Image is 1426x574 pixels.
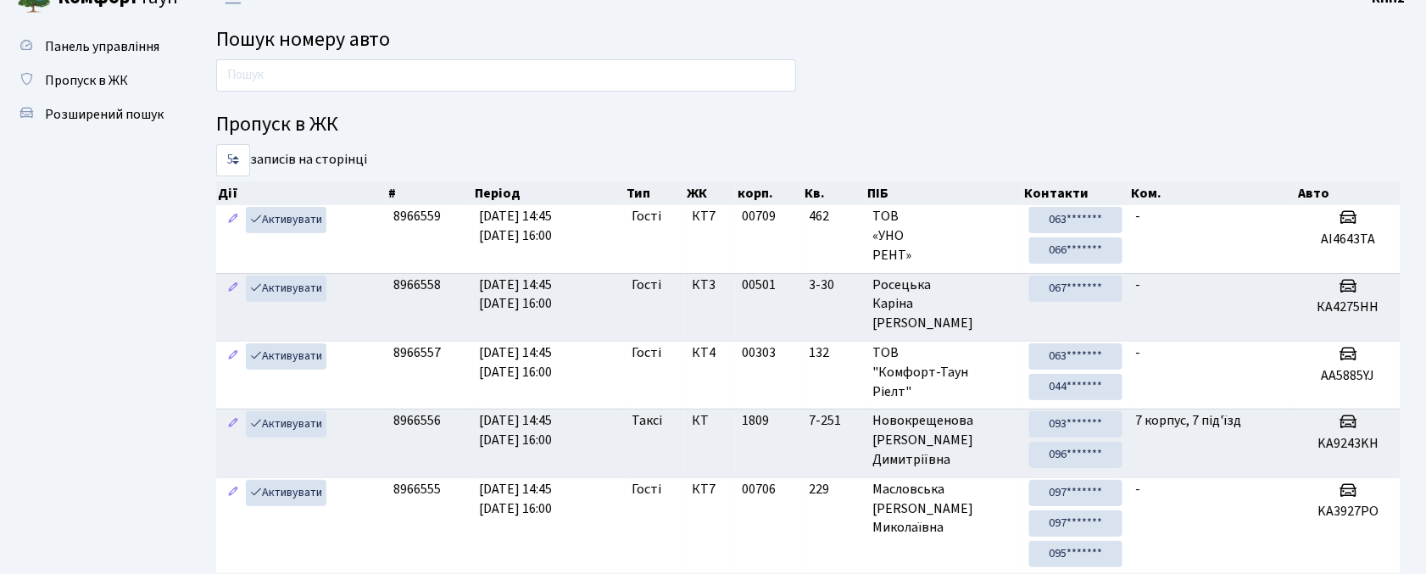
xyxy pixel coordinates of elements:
[625,181,685,205] th: Тип
[632,207,661,226] span: Гості
[803,181,866,205] th: Кв.
[480,343,553,382] span: [DATE] 14:45 [DATE] 16:00
[743,276,777,294] span: 00501
[223,411,243,437] a: Редагувати
[810,343,860,363] span: 132
[692,411,728,431] span: КТ
[1023,181,1129,205] th: Контакти
[810,411,860,431] span: 7-251
[810,276,860,295] span: 3-30
[246,480,326,506] a: Активувати
[1136,343,1141,362] span: -
[45,37,159,56] span: Панель управління
[45,71,128,90] span: Пропуск в ЖК
[872,276,1016,334] span: Росецька Каріна [PERSON_NAME]
[692,276,728,295] span: КТ3
[743,207,777,226] span: 00709
[473,181,625,205] th: Період
[223,276,243,302] a: Редагувати
[480,411,553,449] span: [DATE] 14:45 [DATE] 16:00
[216,59,796,92] input: Пошук
[480,480,553,518] span: [DATE] 14:45 [DATE] 16:00
[810,207,860,226] span: 462
[246,411,326,437] a: Активувати
[8,98,178,131] a: Розширений пошук
[216,144,367,176] label: записів на сторінці
[1303,436,1394,452] h5: KA9243KH
[632,411,662,431] span: Таксі
[1136,480,1141,499] span: -
[246,207,326,233] a: Активувати
[810,480,860,499] span: 229
[246,343,326,370] a: Активувати
[1303,231,1394,248] h5: АІ4643ТА
[1297,181,1401,205] th: Авто
[223,343,243,370] a: Редагувати
[480,276,553,314] span: [DATE] 14:45 [DATE] 16:00
[223,480,243,506] a: Редагувати
[866,181,1023,205] th: ПІБ
[743,343,777,362] span: 00303
[632,276,661,295] span: Гості
[480,207,553,245] span: [DATE] 14:45 [DATE] 16:00
[8,30,178,64] a: Панель управління
[692,207,728,226] span: КТ7
[246,276,326,302] a: Активувати
[743,480,777,499] span: 00706
[736,181,803,205] th: корп.
[1303,299,1394,315] h5: КА4275НН
[216,113,1401,137] h4: Пропуск в ЖК
[1136,207,1141,226] span: -
[686,181,736,205] th: ЖК
[393,207,441,226] span: 8966559
[1303,368,1394,384] h5: АА5885YJ
[387,181,473,205] th: #
[393,276,441,294] span: 8966558
[45,105,164,124] span: Розширений пошук
[872,343,1016,402] span: ТОВ "Комфорт-Таун Ріелт"
[1136,276,1141,294] span: -
[692,343,728,363] span: КТ4
[223,207,243,233] a: Редагувати
[393,411,441,430] span: 8966556
[632,480,661,499] span: Гості
[872,411,1016,470] span: Новокрещенова [PERSON_NAME] Димитріївна
[216,144,250,176] select: записів на сторінці
[872,480,1016,538] span: Масловська [PERSON_NAME] Миколаївна
[1136,411,1242,430] span: 7 корпус, 7 під'їзд
[1303,504,1394,520] h5: KA3927PO
[632,343,661,363] span: Гості
[872,207,1016,265] span: ТОВ «УНО РЕНТ»
[743,411,770,430] span: 1809
[216,181,387,205] th: Дії
[1129,181,1296,205] th: Ком.
[8,64,178,98] a: Пропуск в ЖК
[216,25,390,54] span: Пошук номеру авто
[393,343,441,362] span: 8966557
[692,480,728,499] span: КТ7
[393,480,441,499] span: 8966555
